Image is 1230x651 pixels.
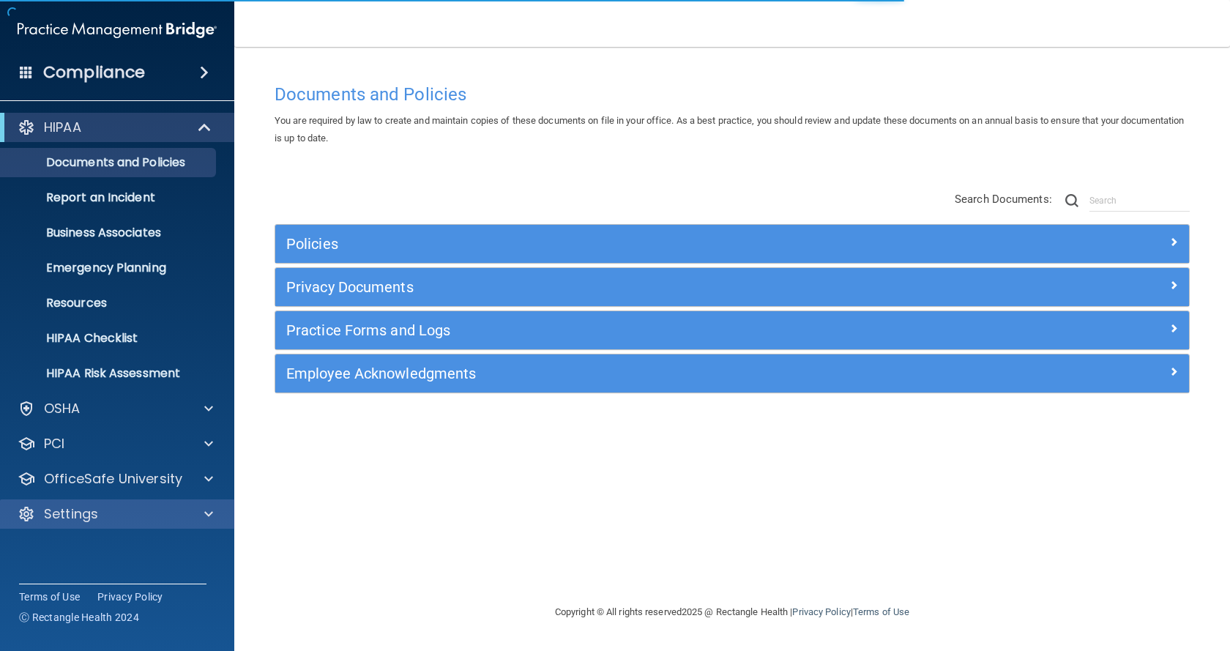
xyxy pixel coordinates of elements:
p: HIPAA [44,119,81,136]
iframe: Drift Widget Chat Controller [975,547,1212,606]
span: Search Documents: [955,193,1052,206]
img: PMB logo [18,15,217,45]
h5: Practice Forms and Logs [286,322,950,338]
a: Terms of Use [19,589,80,604]
p: HIPAA Risk Assessment [10,366,209,381]
img: ic-search.3b580494.png [1065,194,1078,207]
a: OSHA [18,400,213,417]
a: OfficeSafe University [18,470,213,488]
p: Documents and Policies [10,155,209,170]
input: Search [1089,190,1190,212]
a: Settings [18,505,213,523]
p: OfficeSafe University [44,470,182,488]
p: HIPAA Checklist [10,331,209,346]
h5: Employee Acknowledgments [286,365,950,382]
p: Resources [10,296,209,310]
p: Settings [44,505,98,523]
a: Policies [286,232,1178,256]
a: Privacy Policy [97,589,163,604]
a: Employee Acknowledgments [286,362,1178,385]
p: OSHA [44,400,81,417]
a: HIPAA [18,119,212,136]
p: Report an Incident [10,190,209,205]
h4: Compliance [43,62,145,83]
h5: Policies [286,236,950,252]
a: Practice Forms and Logs [286,319,1178,342]
a: Terms of Use [853,606,909,617]
span: You are required by law to create and maintain copies of these documents on file in your office. ... [275,115,1184,144]
h5: Privacy Documents [286,279,950,295]
p: PCI [44,435,64,453]
p: Business Associates [10,226,209,240]
a: Privacy Policy [792,606,850,617]
h4: Documents and Policies [275,85,1190,104]
a: PCI [18,435,213,453]
span: Ⓒ Rectangle Health 2024 [19,610,139,625]
p: Emergency Planning [10,261,209,275]
div: Copyright © All rights reserved 2025 @ Rectangle Health | | [465,589,999,636]
a: Privacy Documents [286,275,1178,299]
